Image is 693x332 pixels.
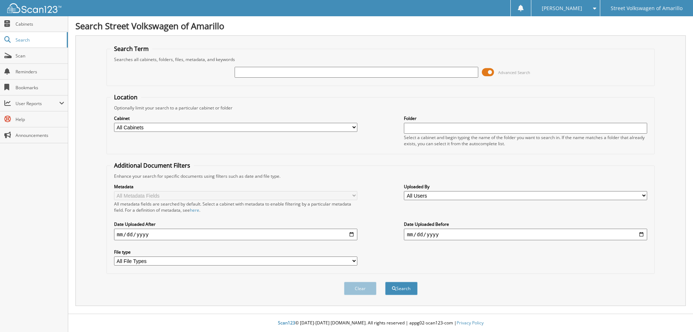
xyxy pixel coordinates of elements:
[404,115,647,121] label: Folder
[404,229,647,240] input: end
[114,201,357,213] div: All metadata fields are searched by default. Select a cabinet with metadata to enable filtering b...
[457,320,484,326] a: Privacy Policy
[344,282,376,295] button: Clear
[110,105,651,111] div: Optionally limit your search to a particular cabinet or folder
[404,184,647,190] label: Uploaded By
[114,249,357,255] label: File type
[278,320,295,326] span: Scan123
[75,20,686,32] h1: Search Street Volkswagen of Amarillo
[68,314,693,332] div: © [DATE]-[DATE] [DOMAIN_NAME]. All rights reserved | appg02-scan123-com |
[498,70,530,75] span: Advanced Search
[114,221,357,227] label: Date Uploaded After
[385,282,418,295] button: Search
[114,184,357,190] label: Metadata
[16,85,64,91] span: Bookmarks
[110,56,651,62] div: Searches all cabinets, folders, files, metadata, and keywords
[114,115,357,121] label: Cabinet
[110,93,141,101] legend: Location
[16,21,64,27] span: Cabinets
[16,53,64,59] span: Scan
[110,173,651,179] div: Enhance your search for specific documents using filters such as date and file type.
[110,161,194,169] legend: Additional Document Filters
[114,229,357,240] input: start
[542,6,582,10] span: [PERSON_NAME]
[110,45,152,53] legend: Search Term
[7,3,61,13] img: scan123-logo-white.svg
[611,6,683,10] span: Street Volkswagen of Amarillo
[16,116,64,122] span: Help
[16,37,63,43] span: Search
[404,221,647,227] label: Date Uploaded Before
[190,207,199,213] a: here
[16,132,64,138] span: Announcements
[16,69,64,75] span: Reminders
[404,134,647,147] div: Select a cabinet and begin typing the name of the folder you want to search in. If the name match...
[16,100,59,107] span: User Reports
